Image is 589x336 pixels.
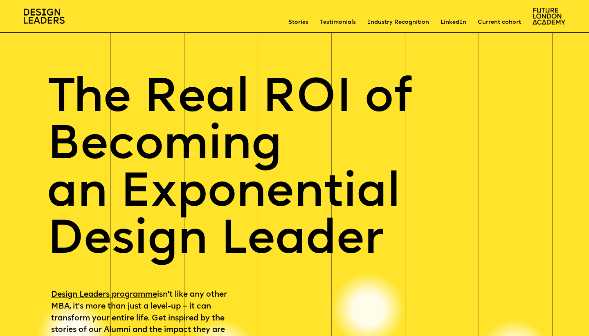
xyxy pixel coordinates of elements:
[478,18,521,27] a: Current cohort
[288,18,308,27] a: Stories
[367,18,429,27] a: Industry Recognition
[320,18,356,27] a: Testimonials
[47,76,542,265] h1: The Real ROI of Becoming an Exponential Design Leader
[441,18,466,27] a: LinkedIn
[51,291,157,299] a: Design Leaders programme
